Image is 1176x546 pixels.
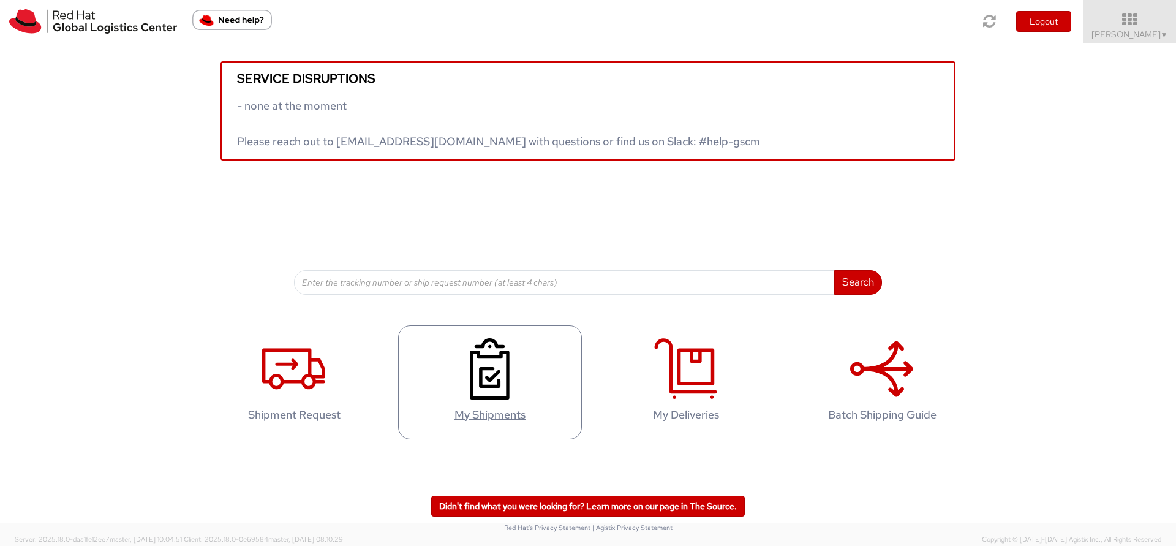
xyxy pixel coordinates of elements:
[9,9,177,34] img: rh-logistics-00dfa346123c4ec078e1.svg
[237,72,939,85] h5: Service disruptions
[192,10,272,30] button: Need help?
[268,535,343,544] span: master, [DATE] 08:10:29
[431,496,745,517] a: Didn't find what you were looking for? Learn more on our page in The Source.
[834,270,882,295] button: Search
[803,409,961,421] h4: Batch Shipping Guide
[594,325,778,440] a: My Deliveries
[982,535,1161,545] span: Copyright © [DATE]-[DATE] Agistix Inc., All Rights Reserved
[202,325,386,440] a: Shipment Request
[607,409,765,421] h4: My Deliveries
[215,409,373,421] h4: Shipment Request
[184,535,343,544] span: Client: 2025.18.0-0e69584
[1016,11,1071,32] button: Logout
[411,409,569,421] h4: My Shipments
[504,523,590,532] a: Red Hat's Privacy Statement
[110,535,182,544] span: master, [DATE] 10:04:51
[15,535,182,544] span: Server: 2025.18.0-daa1fe12ee7
[294,270,835,295] input: Enter the tracking number or ship request number (at least 4 chars)
[1161,30,1168,40] span: ▼
[398,325,582,440] a: My Shipments
[592,523,673,532] a: | Agistix Privacy Statement
[790,325,974,440] a: Batch Shipping Guide
[237,99,760,148] span: - none at the moment Please reach out to [EMAIL_ADDRESS][DOMAIN_NAME] with questions or find us o...
[1091,29,1168,40] span: [PERSON_NAME]
[221,61,956,161] a: Service disruptions - none at the moment Please reach out to [EMAIL_ADDRESS][DOMAIN_NAME] with qu...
